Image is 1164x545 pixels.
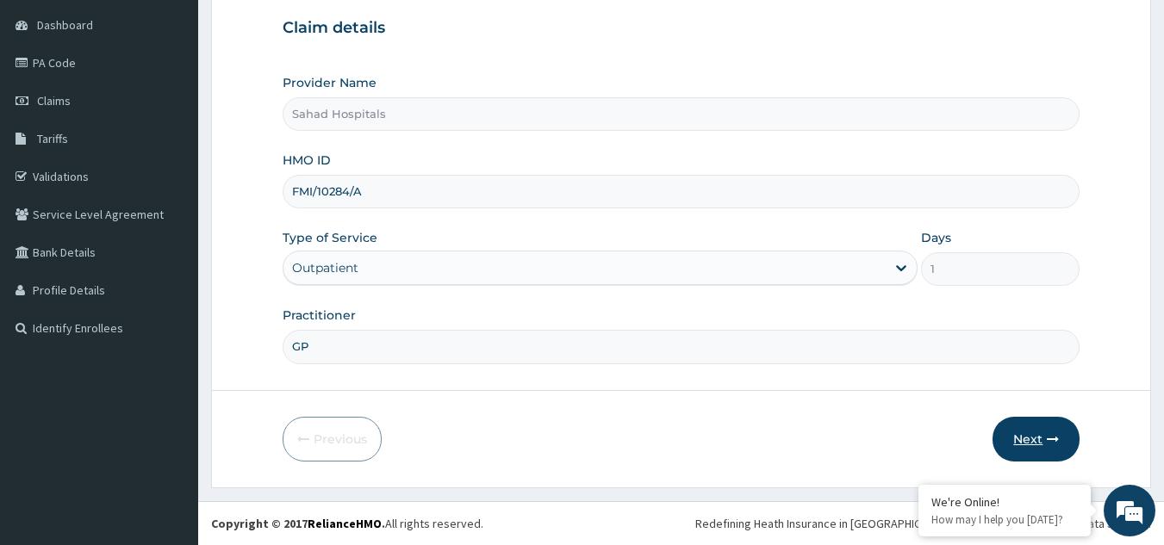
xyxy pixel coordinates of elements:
[283,330,1080,363] input: Enter Name
[931,512,1078,527] p: How may I help you today?
[283,417,382,461] button: Previous
[931,494,1078,510] div: We're Online!
[37,17,93,33] span: Dashboard
[695,515,1151,532] div: Redefining Heath Insurance in [GEOGRAPHIC_DATA] using Telemedicine and Data Science!
[283,19,1080,38] h3: Claim details
[37,131,68,146] span: Tariffs
[308,516,382,531] a: RelianceHMO
[37,93,71,108] span: Claims
[283,229,377,246] label: Type of Service
[283,74,377,91] label: Provider Name
[921,229,951,246] label: Days
[198,501,1164,545] footer: All rights reserved.
[292,259,358,276] div: Outpatient
[993,417,1080,461] button: Next
[283,307,356,324] label: Practitioner
[283,175,1080,208] input: Enter HMO ID
[283,152,331,169] label: HMO ID
[211,516,385,531] strong: Copyright © 2017 .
